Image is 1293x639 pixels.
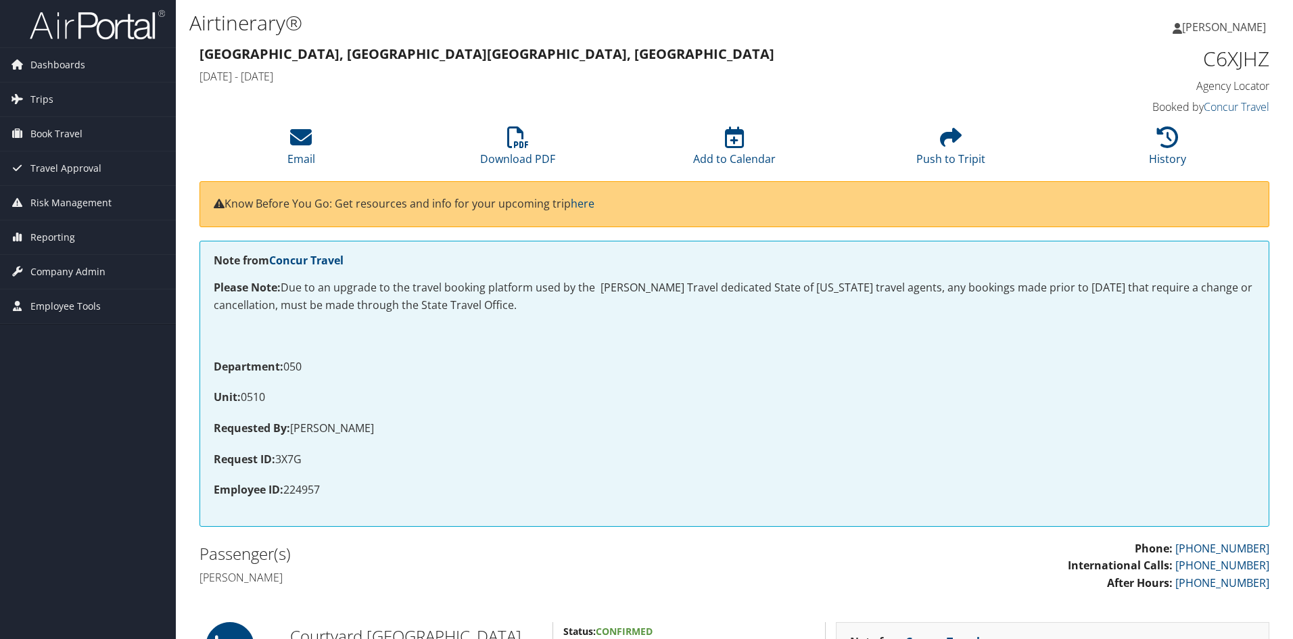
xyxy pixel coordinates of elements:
[1017,99,1269,114] h4: Booked by
[214,279,1255,314] p: Due to an upgrade to the travel booking platform used by the [PERSON_NAME] Travel dedicated State...
[214,452,275,467] strong: Request ID:
[214,195,1255,213] p: Know Before You Go: Get resources and info for your upcoming trip
[693,134,776,166] a: Add to Calendar
[1182,20,1266,34] span: [PERSON_NAME]
[1017,78,1269,93] h4: Agency Locator
[214,358,1255,376] p: 050
[30,117,83,151] span: Book Travel
[1017,45,1269,73] h1: C6XJHZ
[1068,558,1173,573] strong: International Calls:
[199,570,724,585] h4: [PERSON_NAME]
[214,253,344,268] strong: Note from
[1107,575,1173,590] strong: After Hours:
[596,625,653,638] span: Confirmed
[189,9,916,37] h1: Airtinerary®
[1135,541,1173,556] strong: Phone:
[1175,558,1269,573] a: [PHONE_NUMBER]
[287,134,315,166] a: Email
[30,48,85,82] span: Dashboards
[199,542,724,565] h2: Passenger(s)
[199,45,774,63] strong: [GEOGRAPHIC_DATA], [GEOGRAPHIC_DATA] [GEOGRAPHIC_DATA], [GEOGRAPHIC_DATA]
[214,420,1255,437] p: [PERSON_NAME]
[30,186,112,220] span: Risk Management
[916,134,985,166] a: Push to Tripit
[563,625,596,638] strong: Status:
[214,389,1255,406] p: 0510
[1149,134,1186,166] a: History
[30,151,101,185] span: Travel Approval
[214,451,1255,469] p: 3X7G
[30,9,165,41] img: airportal-logo.png
[1175,541,1269,556] a: [PHONE_NUMBER]
[480,134,555,166] a: Download PDF
[30,289,101,323] span: Employee Tools
[571,196,594,211] a: here
[1173,7,1279,47] a: [PERSON_NAME]
[214,389,241,404] strong: Unit:
[30,255,105,289] span: Company Admin
[269,253,344,268] a: Concur Travel
[30,82,53,116] span: Trips
[214,482,283,497] strong: Employee ID:
[214,421,290,435] strong: Requested By:
[1204,99,1269,114] a: Concur Travel
[214,359,283,374] strong: Department:
[214,481,1255,499] p: 224957
[214,280,281,295] strong: Please Note:
[199,69,997,84] h4: [DATE] - [DATE]
[1175,575,1269,590] a: [PHONE_NUMBER]
[30,220,75,254] span: Reporting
